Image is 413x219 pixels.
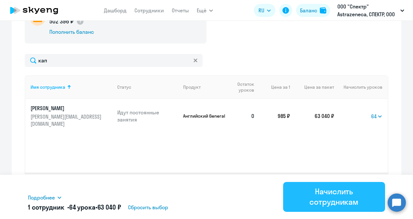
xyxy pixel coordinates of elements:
[172,7,189,14] a: Отчеты
[292,186,376,207] div: Начислить сотрудникам
[117,84,178,90] div: Статус
[197,6,206,14] span: Ещё
[31,84,65,90] div: Имя сотрудника
[258,6,264,14] span: RU
[49,17,84,26] p: 502 396 ₽
[183,113,227,119] p: Английский General
[232,81,254,93] span: Остаток уроков
[300,6,317,14] div: Баланс
[104,7,127,14] a: Дашборд
[31,113,103,127] p: [PERSON_NAME][EMAIL_ADDRESS][DOMAIN_NAME]
[227,99,260,133] td: 0
[128,203,168,211] span: Сбросить выбор
[260,75,290,99] th: Цена за 1
[31,84,112,90] div: Имя сотрудника
[290,99,334,133] td: 63 040 ₽
[31,105,112,127] a: [PERSON_NAME][PERSON_NAME][EMAIL_ADDRESS][DOMAIN_NAME]
[296,4,330,17] button: Балансbalance
[69,203,95,211] span: 64 урока
[232,81,260,93] div: Остаток уроков
[49,28,122,35] div: Пополнить баланс
[334,75,388,99] th: Начислить уроков
[183,84,201,90] div: Продукт
[334,3,407,18] button: ООО "Спектр" Astrazeneca, СПЕКТР, ООО
[25,54,203,67] input: Поиск по имени, email, продукту или статусу
[28,194,55,201] span: Подробнее
[283,182,385,212] button: Начислить сотрудникам
[197,4,213,17] button: Ещё
[260,99,290,133] td: 985 ₽
[28,203,121,212] h5: 1 сотрудник • •
[97,203,121,211] span: 63 040 ₽
[134,7,164,14] a: Сотрудники
[117,109,178,123] p: Идут постоянные занятия
[290,75,334,99] th: Цена за пакет
[337,3,398,18] p: ООО "Спектр" Astrazeneca, СПЕКТР, ООО
[183,84,227,90] div: Продукт
[31,105,103,112] p: [PERSON_NAME]
[117,84,131,90] div: Статус
[320,7,326,14] img: balance
[254,4,275,17] button: RU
